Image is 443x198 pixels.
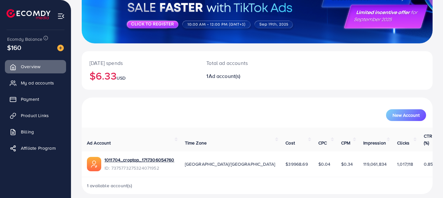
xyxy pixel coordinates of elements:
[424,133,432,146] span: CTR (%)
[318,161,331,167] span: $0.04
[5,109,66,122] a: Product Links
[5,142,66,155] a: Affiliate Program
[5,93,66,106] a: Payment
[21,129,34,135] span: Billing
[285,140,295,146] span: Cost
[21,96,39,102] span: Payment
[7,36,42,42] span: Ecomdy Balance
[206,73,279,79] h2: 1
[185,161,275,167] span: [GEOGRAPHIC_DATA]/[GEOGRAPHIC_DATA]
[341,140,350,146] span: CPM
[7,9,50,19] img: logo
[397,161,413,167] span: 1,017,118
[104,165,174,171] span: ID: 7375773275324071952
[285,161,308,167] span: $39968.69
[341,161,353,167] span: $0.34
[7,43,21,52] span: $160
[206,59,279,67] p: Total ad accounts
[415,169,438,193] iframe: Chat
[21,145,56,151] span: Affiliate Program
[87,140,111,146] span: Ad Account
[90,69,191,82] h2: $6.33
[397,140,409,146] span: Clicks
[21,80,54,86] span: My ad accounts
[185,140,207,146] span: Time Zone
[87,182,132,189] span: 1 available account(s)
[57,45,64,51] img: image
[90,59,191,67] p: [DATE] spends
[104,157,174,163] a: 1011704_croptop_1717306054760
[5,125,66,138] a: Billing
[363,161,387,167] span: 119,061,834
[5,76,66,89] a: My ad accounts
[393,113,420,117] span: New Account
[87,157,101,171] img: ic-ads-acc.e4c84228.svg
[424,161,433,167] span: 0.85
[386,109,426,121] button: New Account
[209,72,241,80] span: Ad account(s)
[5,60,66,73] a: Overview
[21,63,40,70] span: Overview
[57,12,65,20] img: menu
[318,140,327,146] span: CPC
[363,140,386,146] span: Impression
[117,75,126,81] span: USD
[21,112,49,119] span: Product Links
